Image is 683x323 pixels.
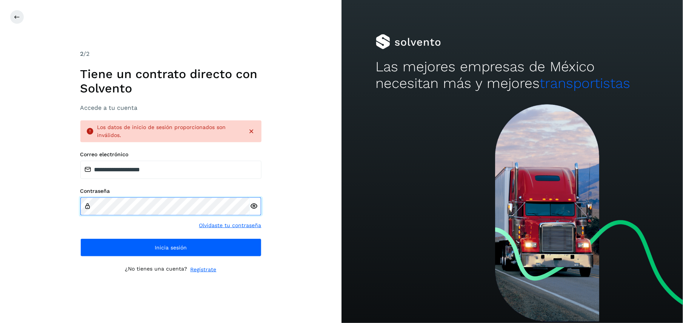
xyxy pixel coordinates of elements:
[80,151,262,158] label: Correo electrónico
[80,104,262,111] h3: Accede a tu cuenta
[80,238,262,257] button: Inicia sesión
[155,245,187,250] span: Inicia sesión
[376,58,649,92] h2: Las mejores empresas de México necesitan más y mejores
[191,266,217,274] a: Regístrate
[80,67,262,96] h1: Tiene un contrato directo con Solvento
[540,75,631,91] span: transportistas
[199,221,262,229] a: Olvidaste tu contraseña
[97,123,242,139] div: Los datos de inicio de sesión proporcionados son inválidos.
[125,266,188,274] p: ¿No tienes una cuenta?
[80,49,262,58] div: /2
[80,50,84,57] span: 2
[80,188,262,194] label: Contraseña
